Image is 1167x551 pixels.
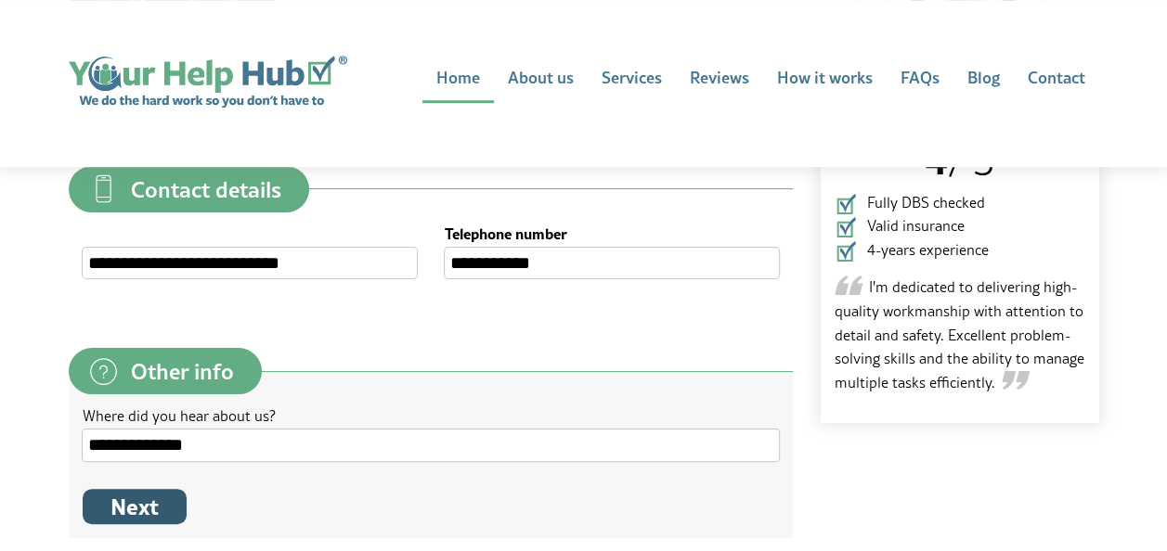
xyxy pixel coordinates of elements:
[763,56,887,103] a: How it works
[83,408,779,423] label: Where did you hear about us?
[835,214,1085,238] li: Valid insurance
[1014,56,1099,103] a: Contact
[131,178,281,200] span: Contact details
[676,56,763,103] a: Reviews
[887,56,953,103] a: FAQs
[445,226,779,241] label: Telephone number
[422,56,494,103] a: Home
[588,56,676,103] a: Services
[835,275,1085,394] p: I'm dedicated to delivering high-quality workmanship with attention to detail and safety. Excelle...
[835,238,1085,263] li: 4-years experience
[83,489,187,524] button: Next
[69,56,347,108] img: Your Help Hub logo
[131,360,234,382] span: Other info
[1002,371,1030,390] img: Closing quote
[83,168,124,210] img: contact-details.svg
[69,56,347,108] a: Home
[835,275,862,294] img: Opening quote
[925,129,948,187] span: 4
[494,56,588,103] a: About us
[83,351,124,392] img: questions.svg
[835,191,1085,215] li: Fully DBS checked
[953,56,1014,103] a: Blog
